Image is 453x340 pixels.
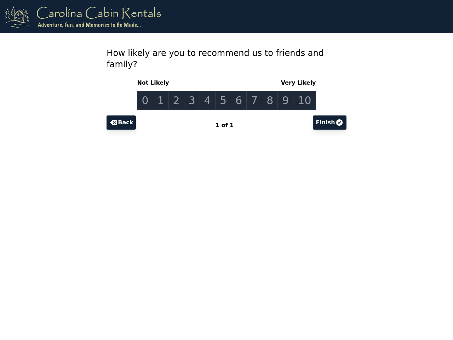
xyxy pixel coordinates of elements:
[4,6,161,28] img: logo.png
[313,115,346,130] button: Finish
[107,48,324,69] span: How likely are you to recommend us to friends and family?
[277,91,293,110] a: 9
[168,91,184,110] a: 2
[107,115,136,130] button: Back
[293,91,316,110] a: 10
[262,91,278,110] a: 8
[216,122,234,129] span: 1 of 1
[231,91,247,110] a: 6
[200,91,216,110] a: 4
[137,91,153,110] a: 0
[278,79,316,87] span: Very Likely
[215,91,231,110] a: 5
[137,79,172,87] span: Not Likely
[246,91,262,110] a: 7
[184,91,200,110] a: 3
[153,91,169,110] a: 1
